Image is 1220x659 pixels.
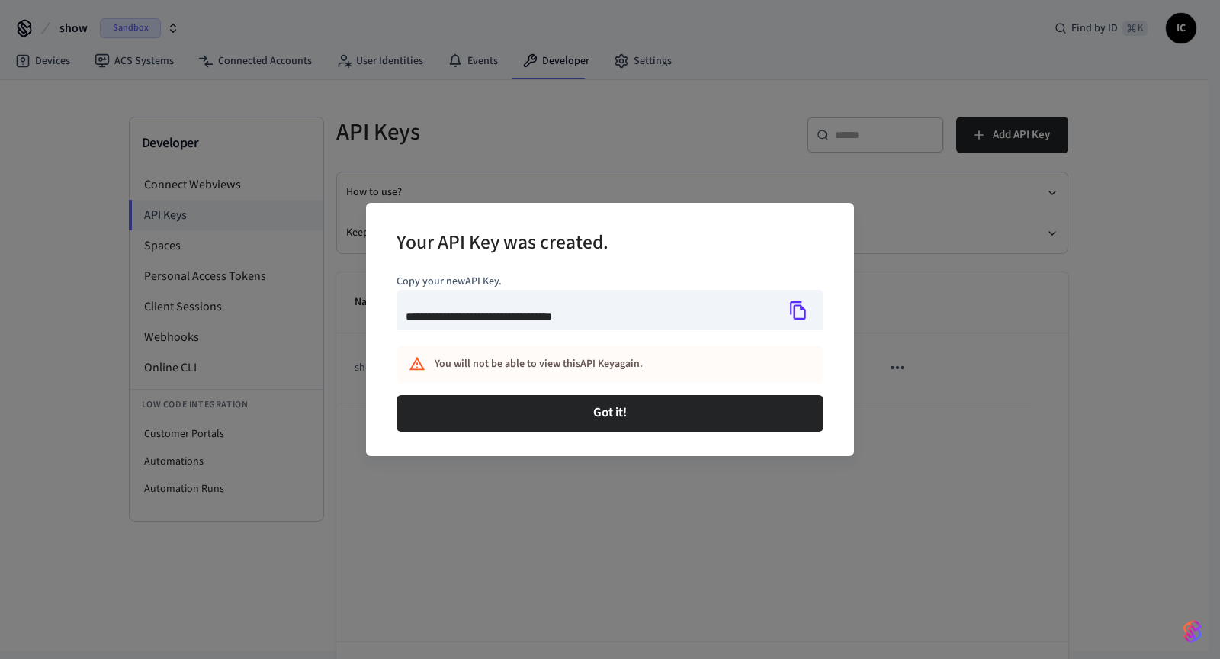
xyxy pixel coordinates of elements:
img: SeamLogoGradient.69752ec5.svg [1183,619,1202,644]
div: You will not be able to view this API Key again. [435,350,756,378]
button: Got it! [396,395,823,432]
button: Copy [782,294,814,326]
p: Copy your new API Key . [396,274,823,290]
h2: Your API Key was created. [396,221,608,268]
